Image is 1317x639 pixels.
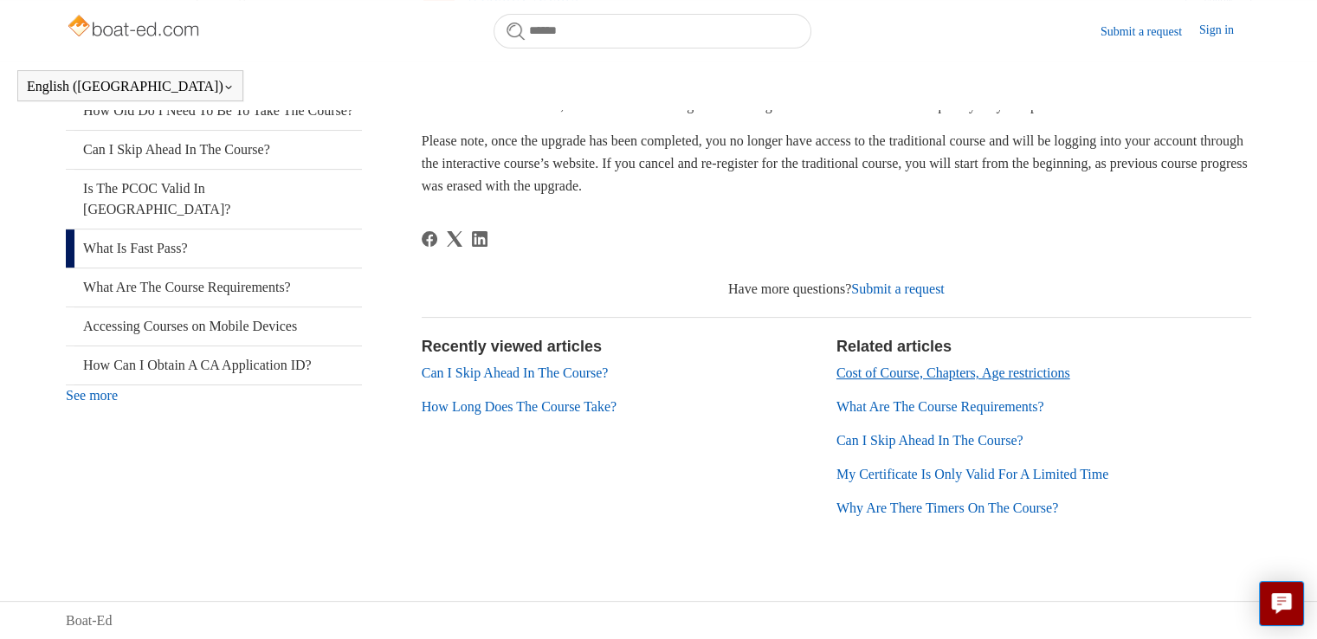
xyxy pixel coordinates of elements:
[1259,581,1304,626] button: Live chat
[836,335,1251,358] h2: Related articles
[66,92,362,130] a: How Old Do I Need To Be To Take The Course?
[1101,23,1199,41] a: Submit a request
[66,268,362,307] a: What Are The Course Requirements?
[422,399,617,414] a: How Long Does The Course Take?
[66,170,362,229] a: Is The PCOC Valid In [GEOGRAPHIC_DATA]?
[447,231,462,247] svg: Share this page on X Corp
[836,467,1108,481] a: My Certificate Is Only Valid For A Limited Time
[422,231,437,247] svg: Share this page on Facebook
[494,14,811,48] input: Search
[66,229,362,268] a: What Is Fast Pass?
[472,231,487,247] a: LinkedIn
[472,231,487,247] svg: Share this page on LinkedIn
[447,231,462,247] a: X Corp
[422,335,819,358] h2: Recently viewed articles
[66,388,118,403] a: See more
[66,10,203,45] img: Boat-Ed Help Center home page
[66,610,112,631] a: Boat-Ed
[66,346,362,384] a: How Can I Obtain A CA Application ID?
[27,79,234,94] button: English ([GEOGRAPHIC_DATA])
[422,279,1251,300] div: Have more questions?
[836,433,1023,448] a: Can I Skip Ahead In The Course?
[422,365,609,380] a: Can I Skip Ahead In The Course?
[836,399,1044,414] a: What Are The Course Requirements?
[836,500,1058,515] a: Why Are There Timers On The Course?
[66,307,362,345] a: Accessing Courses on Mobile Devices
[851,281,945,296] a: Submit a request
[422,231,437,247] a: Facebook
[836,365,1070,380] a: Cost of Course, Chapters, Age restrictions
[1199,21,1251,42] a: Sign in
[422,133,1248,192] span: Please note, once the upgrade has been completed, you no longer have access to the traditional co...
[422,75,1223,113] span: The Fast Pass offer is an opportunity to upgrade from the traditional safety course to an interac...
[66,131,362,169] a: Can I Skip Ahead In The Course?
